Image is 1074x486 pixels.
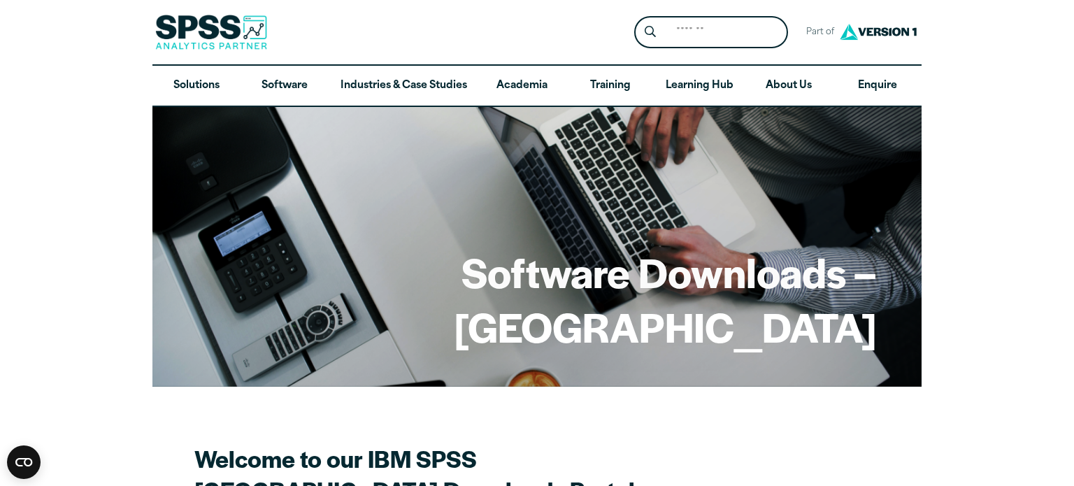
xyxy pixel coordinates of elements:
span: Part of [799,22,836,43]
form: Site Header Search Form [634,16,788,49]
nav: Desktop version of site main menu [152,66,922,106]
svg: Search magnifying glass icon [645,26,656,38]
a: Solutions [152,66,241,106]
a: Training [566,66,654,106]
img: Version1 Logo [836,19,920,45]
a: Enquire [833,66,922,106]
img: SPSS Analytics Partner [155,15,267,50]
a: Academia [478,66,566,106]
h1: Software Downloads – [GEOGRAPHIC_DATA] [197,245,877,353]
button: Open CMP widget [7,445,41,479]
a: Learning Hub [654,66,745,106]
button: Search magnifying glass icon [638,20,664,45]
a: About Us [745,66,833,106]
a: Industries & Case Studies [329,66,478,106]
a: Software [241,66,329,106]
